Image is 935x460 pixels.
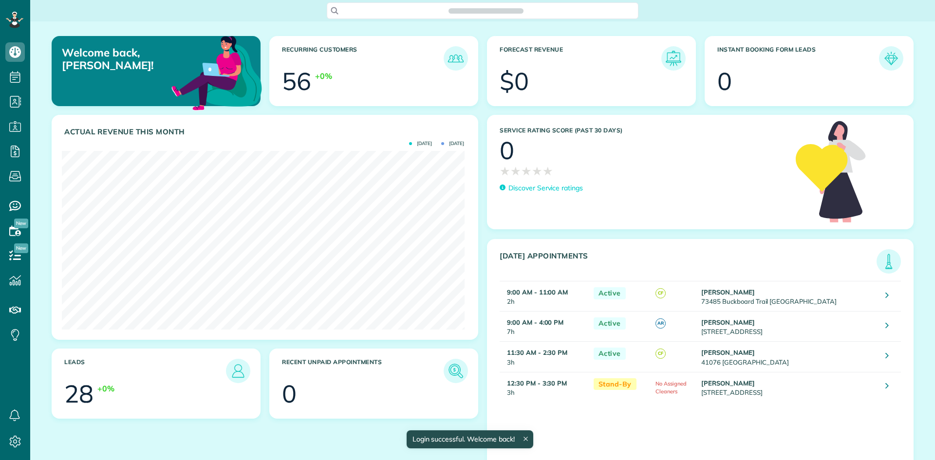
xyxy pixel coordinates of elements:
[699,281,878,312] td: 73485 Buckboard Trail [GEOGRAPHIC_DATA]
[500,69,529,93] div: $0
[699,342,878,372] td: 41076 [GEOGRAPHIC_DATA]
[500,252,877,274] h3: [DATE] Appointments
[655,288,666,298] span: CF
[508,183,583,193] p: Discover Service ratings
[14,243,28,253] span: New
[500,183,583,193] a: Discover Service ratings
[446,49,466,68] img: icon_recurring_customers-cf858462ba22bcd05b5a5880d41d6543d210077de5bb9ebc9590e49fd87d84ed.png
[881,49,901,68] img: icon_form_leads-04211a6a04a5b2264e4ee56bc0799ec3eb69b7e499cbb523a139df1d13a81ae0.png
[64,128,468,136] h3: Actual Revenue this month
[228,361,248,381] img: icon_leads-1bed01f49abd5b7fead27621c3d59655bb73ed531f8eeb49469d10e621d6b896.png
[594,378,636,390] span: Stand-By
[701,349,755,356] strong: [PERSON_NAME]
[701,288,755,296] strong: [PERSON_NAME]
[500,342,589,372] td: 3h
[282,382,297,406] div: 0
[507,349,567,356] strong: 11:30 AM - 2:30 PM
[510,163,521,180] span: ★
[655,380,687,395] span: No Assigned Cleaners
[594,317,626,330] span: Active
[64,359,226,383] h3: Leads
[655,349,666,359] span: CF
[282,46,444,71] h3: Recurring Customers
[717,46,879,71] h3: Instant Booking Form Leads
[532,163,542,180] span: ★
[97,383,114,394] div: +0%
[406,430,533,448] div: Login successful. Welcome back!
[458,6,513,16] span: Search ZenMaid…
[879,252,898,271] img: icon_todays_appointments-901f7ab196bb0bea1936b74009e4eb5ffbc2d2711fa7634e0d609ed5ef32b18b.png
[282,69,311,93] div: 56
[655,318,666,329] span: AR
[62,46,194,72] p: Welcome back, [PERSON_NAME]!
[14,219,28,228] span: New
[594,348,626,360] span: Active
[500,46,661,71] h3: Forecast Revenue
[542,163,553,180] span: ★
[500,312,589,342] td: 7h
[699,312,878,342] td: [STREET_ADDRESS]
[500,163,510,180] span: ★
[507,288,568,296] strong: 9:00 AM - 11:00 AM
[699,372,878,402] td: [STREET_ADDRESS]
[521,163,532,180] span: ★
[409,141,432,146] span: [DATE]
[664,49,683,68] img: icon_forecast_revenue-8c13a41c7ed35a8dcfafea3cbb826a0462acb37728057bba2d056411b612bbbe.png
[717,69,732,93] div: 0
[500,138,514,163] div: 0
[701,379,755,387] strong: [PERSON_NAME]
[701,318,755,326] strong: [PERSON_NAME]
[64,382,93,406] div: 28
[446,361,466,381] img: icon_unpaid_appointments-47b8ce3997adf2238b356f14209ab4cced10bd1f174958f3ca8f1d0dd7fffeee.png
[507,379,567,387] strong: 12:30 PM - 3:30 PM
[169,25,264,119] img: dashboard_welcome-42a62b7d889689a78055ac9021e634bf52bae3f8056760290aed330b23ab8690.png
[507,318,563,326] strong: 9:00 AM - 4:00 PM
[315,71,332,82] div: +0%
[441,141,464,146] span: [DATE]
[500,281,589,312] td: 2h
[282,359,444,383] h3: Recent unpaid appointments
[500,127,786,134] h3: Service Rating score (past 30 days)
[594,287,626,299] span: Active
[500,372,589,402] td: 3h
